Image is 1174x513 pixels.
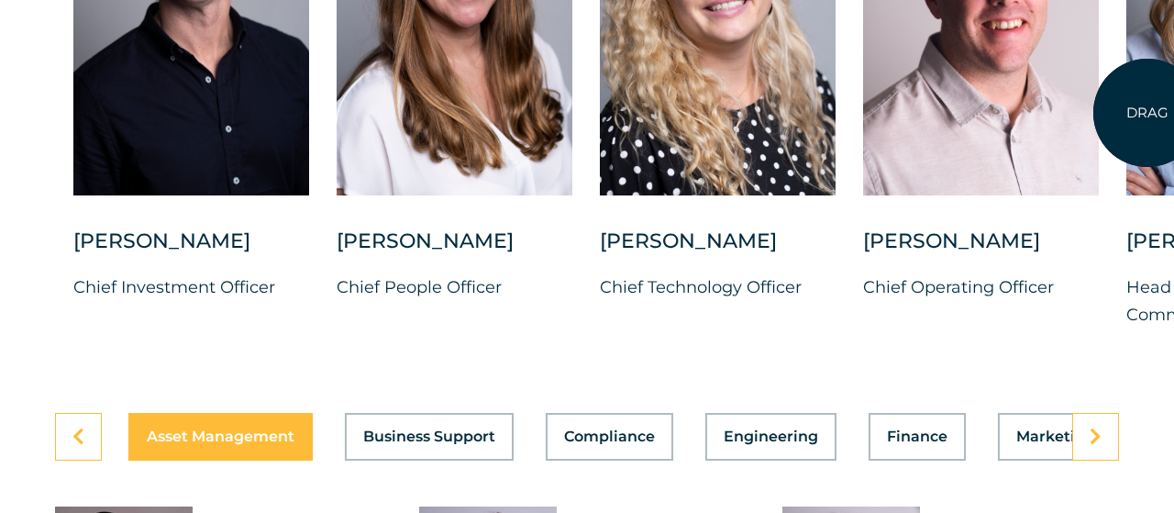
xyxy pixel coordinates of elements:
p: Chief People Officer [337,273,572,301]
div: [PERSON_NAME] [73,228,309,273]
p: Chief Technology Officer [600,273,836,301]
p: Chief Investment Officer [73,273,309,301]
span: Marketing [1016,429,1095,444]
div: [PERSON_NAME] [863,228,1099,273]
p: Chief Operating Officer [863,273,1099,301]
span: Business Support [363,429,495,444]
span: Compliance [564,429,655,444]
span: Engineering [724,429,818,444]
div: [PERSON_NAME] [337,228,572,273]
span: Finance [887,429,947,444]
span: Asset Management [147,429,294,444]
div: [PERSON_NAME] [600,228,836,273]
